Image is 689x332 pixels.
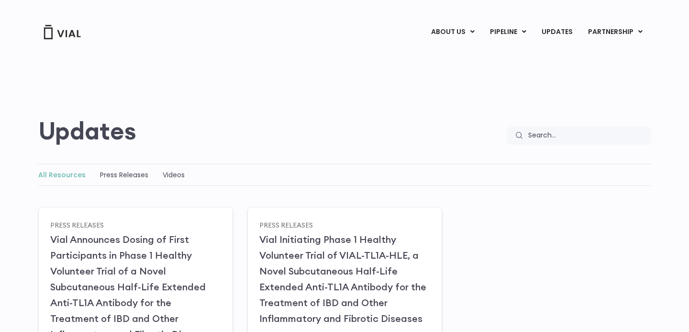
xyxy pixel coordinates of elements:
a: Press Releases [50,220,104,229]
a: PARTNERSHIPMenu Toggle [580,24,650,40]
h2: Updates [38,117,136,145]
img: Vial Logo [43,25,81,39]
a: All Resources [38,170,86,180]
a: Press Releases [259,220,313,229]
input: Search... [522,126,651,145]
a: Press Releases [100,170,148,180]
a: Videos [163,170,185,180]
a: ABOUT USMenu Toggle [423,24,482,40]
a: UPDATES [534,24,580,40]
a: PIPELINEMenu Toggle [482,24,533,40]
a: Vial Initiating Phase 1 Healthy Volunteer Trial of VIAL-TL1A-HLE, a Novel Subcutaneous Half-Life ... [259,233,426,324]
